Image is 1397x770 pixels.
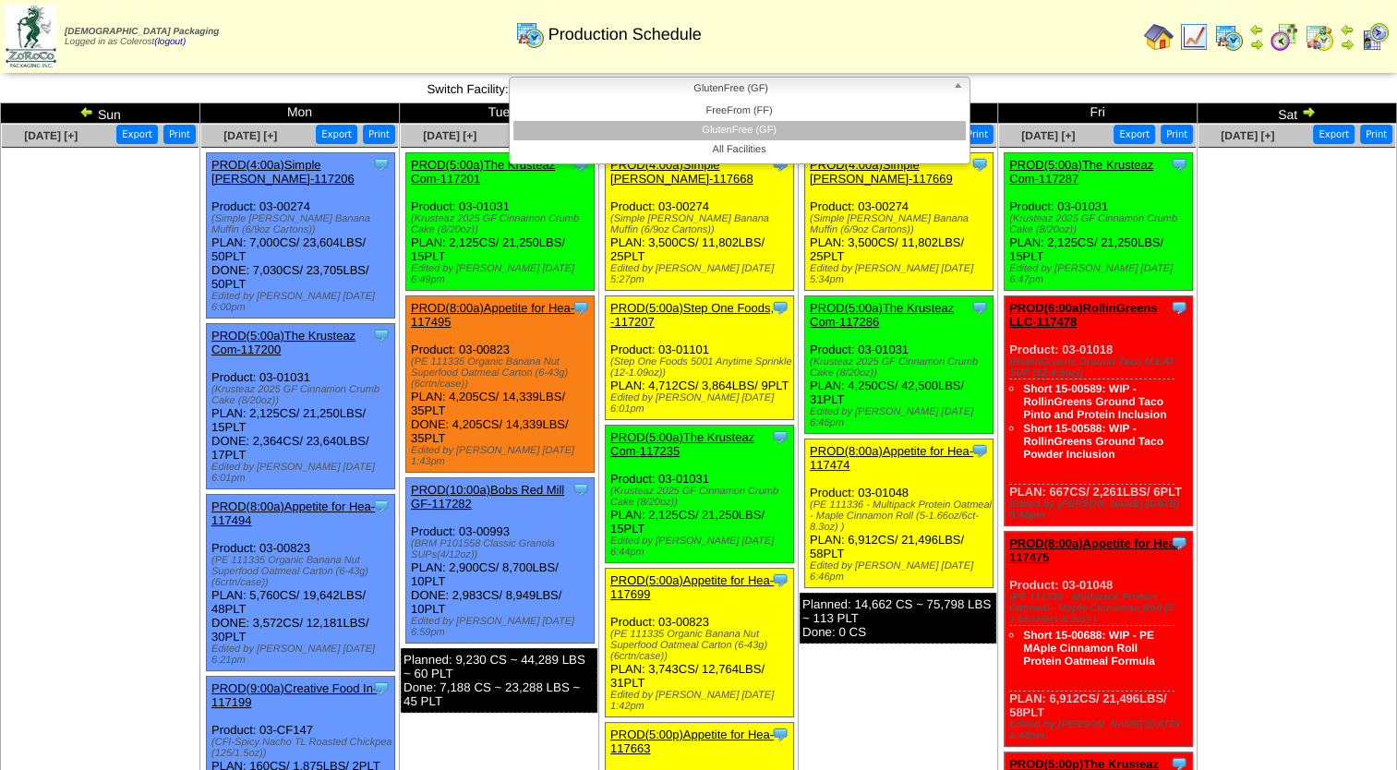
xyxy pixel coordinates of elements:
a: [DATE] [+] [423,129,476,142]
a: Short 15-00688: WIP - PE MAple Cinnamon Roll Protein Oatmeal Formula [1023,629,1155,668]
div: (PE 111335 Organic Banana Nut Superfood Oatmeal Carton (6-43g)(6crtn/case)) [610,629,793,662]
div: Product: 03-00274 PLAN: 3,500CS / 11,802LBS / 25PLT [805,153,994,291]
img: Tooltip [970,441,989,460]
li: FreeFrom (FF) [513,102,966,121]
img: arrowright.gif [1301,104,1316,119]
div: Edited by [PERSON_NAME] [DATE] 1:42pm [610,690,793,712]
div: (Krusteaz 2025 GF Cinnamon Crumb Cake (8/20oz)) [411,213,594,235]
img: calendarprod.gif [1214,22,1244,52]
a: PROD(5:00a)The Krusteaz Com-117286 [810,301,954,329]
a: PROD(5:00a)Step One Foods, -117207 [610,301,774,329]
div: Edited by [PERSON_NAME] [DATE] 6:21pm [211,644,394,666]
img: arrowleft.gif [1249,22,1264,37]
button: Export [316,125,357,144]
div: Edited by [PERSON_NAME] [DATE] 6:01pm [211,462,394,484]
button: Print [1161,125,1193,144]
a: PROD(5:00p)Appetite for Hea-117663 [610,728,774,755]
a: PROD(5:00a)The Krusteaz Com-117201 [411,158,555,186]
div: Product: 03-01031 PLAN: 4,250CS / 42,500LBS / 31PLT [805,296,994,434]
div: Product: 03-00823 PLAN: 3,743CS / 12,764LBS / 31PLT [606,569,794,717]
a: PROD(4:00a)Simple [PERSON_NAME]-117668 [610,158,753,186]
div: (Krusteaz 2025 GF Cinnamon Crumb Cake (8/20oz)) [211,384,394,406]
span: [DATE] [+] [1221,129,1274,142]
button: Export [1313,125,1355,144]
div: (PE 111336 - Multipack Protein Oatmeal - Maple Cinnamon Roll (5-1.66oz/6ct-8.3oz) ) [1009,592,1192,625]
img: arrowleft.gif [1340,22,1355,37]
div: (Krusteaz 2025 GF Cinnamon Crumb Cake (8/20oz)) [810,356,993,379]
img: Tooltip [1170,534,1188,552]
button: Export [116,125,158,144]
div: Edited by [PERSON_NAME] [DATE] 6:48pm [1009,499,1192,521]
img: home.gif [1144,22,1174,52]
div: Product: 03-01101 PLAN: 4,712CS / 3,864LBS / 9PLT [606,296,794,420]
div: (PE 111336 - Multipack Protein Oatmeal - Maple Cinnamon Roll (5-1.66oz/6ct-8.3oz) ) [810,499,993,533]
img: Tooltip [1170,298,1188,317]
div: (RollinGreens Ground Taco M'EAT SUP (12-4.5oz)) [1009,356,1192,379]
td: Sat [1198,103,1397,124]
div: Edited by [PERSON_NAME] [DATE] 6:49pm [411,263,594,285]
div: Product: 03-01048 PLAN: 6,912CS / 21,496LBS / 58PLT [805,439,994,588]
div: Product: 03-01031 PLAN: 2,125CS / 21,250LBS / 15PLT [606,426,794,563]
div: Edited by [PERSON_NAME] [DATE] 5:34pm [810,263,993,285]
button: Export [1114,125,1155,144]
div: Edited by [PERSON_NAME] [DATE] 6:47pm [1009,263,1192,285]
a: Short 15-00588: WIP - RollinGreens Ground Taco Powder Inclusion [1023,422,1163,461]
img: Tooltip [771,298,789,317]
div: Product: 03-00274 PLAN: 7,000CS / 23,604LBS / 50PLT DONE: 7,030CS / 23,705LBS / 50PLT [207,153,395,319]
a: PROD(8:00a)Appetite for Hea-117475 [1009,536,1179,564]
a: PROD(5:00a)The Krusteaz Com-117287 [1009,158,1153,186]
li: GlutenFree (GF) [513,121,966,140]
a: [DATE] [+] [223,129,277,142]
div: (Krusteaz 2025 GF Cinnamon Crumb Cake (8/20oz)) [1009,213,1192,235]
div: Product: 03-01031 PLAN: 2,125CS / 21,250LBS / 15PLT [1005,153,1193,291]
div: Edited by [PERSON_NAME] [DATE] 6:44pm [610,535,793,558]
span: Logged in as Colerost [65,27,219,47]
div: (CFI-Spicy Nacho TL Roasted Chickpea (125/1.5oz)) [211,737,394,759]
div: Planned: 9,230 CS ~ 44,289 LBS ~ 60 PLT Done: 7,188 CS ~ 23,288 LBS ~ 45 PLT [401,648,597,713]
a: PROD(8:00a)Appetite for Hea-117474 [810,444,973,472]
div: Edited by [PERSON_NAME] [DATE] 5:27pm [610,263,793,285]
img: Tooltip [372,497,391,515]
a: [DATE] [+] [1021,129,1075,142]
a: PROD(6:00a)RollinGreens LLC-117478 [1009,301,1157,329]
div: Product: 03-00823 PLAN: 4,205CS / 14,339LBS / 35PLT DONE: 4,205CS / 14,339LBS / 35PLT [406,296,595,473]
img: Tooltip [970,155,989,174]
div: Edited by [PERSON_NAME] [DATE] 6:59pm [411,616,594,638]
img: Tooltip [372,679,391,697]
div: Product: 03-00274 PLAN: 3,500CS / 11,802LBS / 25PLT [606,153,794,291]
a: PROD(9:00a)Creative Food In-117199 [211,681,377,709]
a: (logout) [154,37,186,47]
div: Edited by [PERSON_NAME] [DATE] 6:46pm [810,560,993,583]
a: Short 15-00589: WIP - RollinGreens Ground Taco Pinto and Protein Inclusion [1023,382,1166,421]
div: Product: 03-01031 PLAN: 2,125CS / 21,250LBS / 15PLT [406,153,595,291]
a: PROD(10:00a)Bobs Red Mill GF-117282 [411,483,564,511]
a: PROD(5:00a)The Krusteaz Com-117235 [610,430,754,458]
div: (Step One Foods 5001 Anytime Sprinkle (12-1.09oz)) [610,356,793,379]
img: Tooltip [572,480,590,499]
img: Tooltip [771,725,789,743]
div: (Krusteaz 2025 GF Cinnamon Crumb Cake (8/20oz)) [610,486,793,508]
button: Print [363,125,395,144]
a: PROD(8:00a)Appetite for Hea-117494 [211,499,375,527]
img: Tooltip [970,298,989,317]
div: Edited by [PERSON_NAME] [DATE] 6:00pm [211,291,394,313]
img: Tooltip [771,571,789,589]
div: Edited by [PERSON_NAME] [DATE] 6:48pm [1009,719,1192,741]
div: Edited by [PERSON_NAME] [DATE] 6:01pm [610,392,793,415]
a: PROD(4:00a)Simple [PERSON_NAME]-117206 [211,158,355,186]
img: line_graph.gif [1179,22,1209,52]
img: arrowleft.gif [79,104,94,119]
a: [DATE] [+] [24,129,78,142]
div: Product: 03-01031 PLAN: 2,125CS / 21,250LBS / 15PLT DONE: 2,364CS / 23,640LBS / 17PLT [207,324,395,489]
span: Production Schedule [548,25,702,44]
div: (Simple [PERSON_NAME] Banana Muffin (6/9oz Cartons)) [810,213,993,235]
div: (PE 111335 Organic Banana Nut Superfood Oatmeal Carton (6-43g)(6crtn/case)) [211,555,394,588]
img: Tooltip [372,155,391,174]
img: Tooltip [771,427,789,446]
span: [DEMOGRAPHIC_DATA] Packaging [65,27,219,37]
img: calendarcustomer.gif [1360,22,1390,52]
